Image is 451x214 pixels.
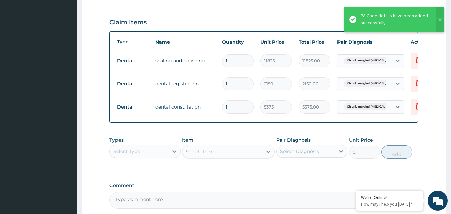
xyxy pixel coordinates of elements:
div: PA Code details have been added successfully [361,12,429,26]
span: We're online! [39,64,92,132]
div: Minimize live chat window [109,3,126,19]
label: Comment [109,183,419,188]
span: Chronic marginal [MEDICAL_DATA] [344,57,399,64]
button: Add [381,145,412,159]
td: Dental [114,101,152,113]
th: Pair Diagnosis [334,35,407,49]
th: Total Price [295,35,334,49]
th: Type [114,36,152,48]
label: Unit Price [349,137,373,143]
span: Chronic marginal [MEDICAL_DATA] [344,103,399,110]
textarea: Type your message and hit 'Enter' [3,143,127,166]
div: Select Type [113,148,140,155]
td: scaling and polishing [152,54,219,67]
td: Dental [114,55,152,67]
div: Chat with us now [35,37,112,46]
span: Chronic marginal [MEDICAL_DATA] [344,80,399,87]
p: How may I help you today? [361,201,418,207]
h3: Claim Items [109,19,147,26]
th: Unit Price [257,35,295,49]
th: Actions [407,35,441,49]
label: Types [109,137,124,143]
label: Pair Diagnosis [276,137,311,143]
div: We're Online! [361,194,418,200]
th: Name [152,35,219,49]
td: dental consultation [152,100,219,114]
td: Dental [114,78,152,90]
img: d_794563401_company_1708531726252_794563401 [12,33,27,50]
td: dental registration [152,77,219,90]
th: Quantity [219,35,257,49]
label: Item [182,137,193,143]
div: Select Diagnosis [280,148,319,155]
